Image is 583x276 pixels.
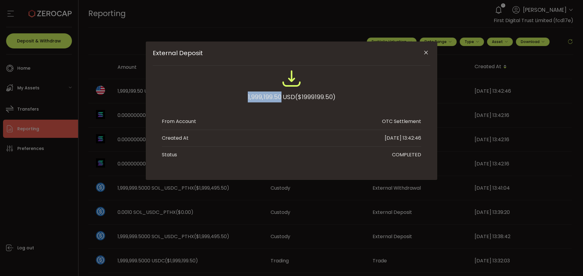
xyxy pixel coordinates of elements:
[385,135,421,142] div: [DATE] 13:42:46
[295,91,336,102] span: ($1999199.50)
[162,151,177,158] div: Status
[421,48,431,58] button: Close
[248,91,336,102] div: 1,999,199.50 USD
[153,49,403,57] span: External Deposit
[162,135,189,142] div: Created At
[553,247,583,276] iframe: Chat Widget
[392,151,421,158] div: COMPLETED
[146,42,437,180] div: External Deposit
[382,118,421,125] div: OTC Settlement
[162,118,196,125] div: From Account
